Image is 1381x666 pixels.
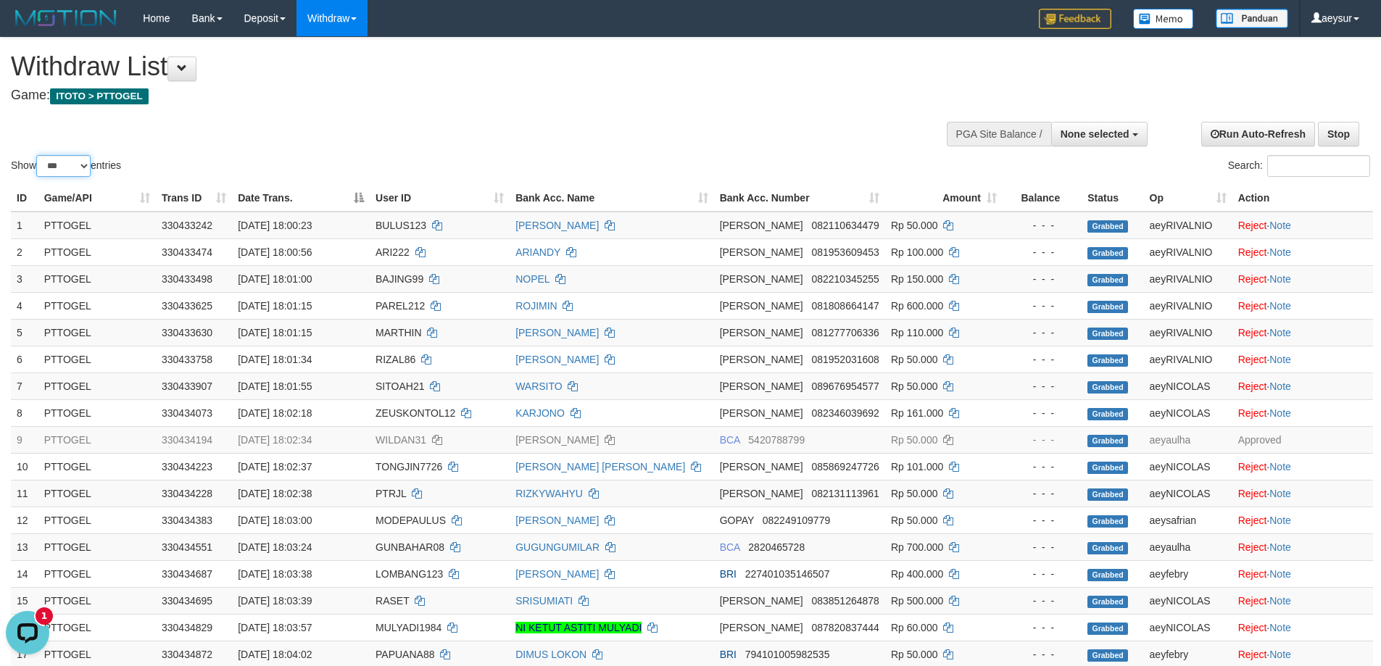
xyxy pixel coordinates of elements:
[1232,212,1373,239] td: ·
[1008,459,1076,474] div: - - -
[1238,568,1267,580] a: Reject
[515,622,642,633] a: NI KETUT ASTITI MULYADI
[238,515,312,526] span: [DATE] 18:03:00
[238,300,312,312] span: [DATE] 18:01:15
[891,273,943,285] span: Rp 150.000
[238,568,312,580] span: [DATE] 18:03:38
[1269,515,1291,526] a: Note
[1003,185,1082,212] th: Balance
[515,461,685,473] a: [PERSON_NAME] [PERSON_NAME]
[811,461,879,473] span: Copy 085869247726 to clipboard
[38,426,156,453] td: PTTOGEL
[38,453,156,480] td: PTTOGEL
[238,434,312,446] span: [DATE] 18:02:34
[720,380,803,392] span: [PERSON_NAME]
[1232,507,1373,533] td: ·
[1232,533,1373,560] td: ·
[38,292,156,319] td: PTTOGEL
[1269,220,1291,231] a: Note
[11,560,38,587] td: 14
[1232,372,1373,399] td: ·
[1087,542,1128,554] span: Grabbed
[232,185,370,212] th: Date Trans.: activate to sort column descending
[515,649,586,660] a: DIMUS LOKON
[1087,408,1128,420] span: Grabbed
[1087,381,1128,394] span: Grabbed
[11,52,906,81] h1: Withdraw List
[885,185,1003,212] th: Amount: activate to sort column ascending
[11,453,38,480] td: 10
[238,461,312,473] span: [DATE] 18:02:37
[376,622,441,633] span: MULYADI1984
[162,622,212,633] span: 330434829
[1087,247,1128,259] span: Grabbed
[1144,346,1232,372] td: aeyRIVALNIO
[376,515,446,526] span: MODEPAULUS
[38,212,156,239] td: PTTOGEL
[891,246,943,258] span: Rp 100.000
[1269,649,1291,660] a: Note
[11,399,38,426] td: 8
[238,220,312,231] span: [DATE] 18:00:23
[1008,540,1076,554] div: - - -
[38,507,156,533] td: PTTOGEL
[1232,319,1373,346] td: ·
[1269,380,1291,392] a: Note
[1008,594,1076,608] div: - - -
[1232,560,1373,587] td: ·
[1269,595,1291,607] a: Note
[1238,407,1267,419] a: Reject
[1087,569,1128,581] span: Grabbed
[1238,541,1267,553] a: Reject
[38,185,156,212] th: Game/API: activate to sort column ascending
[811,488,879,499] span: Copy 082131113961 to clipboard
[11,480,38,507] td: 11
[720,327,803,338] span: [PERSON_NAME]
[376,327,422,338] span: MARTHIN
[1232,426,1373,453] td: Approved
[376,273,423,285] span: BAJING99
[376,488,406,499] span: PTRJL
[1144,372,1232,399] td: aeyNICOLAS
[238,354,312,365] span: [DATE] 18:01:34
[1087,623,1128,635] span: Grabbed
[11,533,38,560] td: 13
[811,327,879,338] span: Copy 081277706336 to clipboard
[11,587,38,614] td: 15
[891,649,938,660] span: Rp 50.000
[376,461,442,473] span: TONGJIN7726
[1144,533,1232,560] td: aeyaulha
[376,407,455,419] span: ZEUSKONTOL12
[238,246,312,258] span: [DATE] 18:00:56
[1008,272,1076,286] div: - - -
[162,354,212,365] span: 330433758
[376,595,409,607] span: RASET
[891,407,943,419] span: Rp 161.000
[1133,9,1194,29] img: Button%20Memo.svg
[1269,327,1291,338] a: Note
[811,622,879,633] span: Copy 087820837444 to clipboard
[162,434,212,446] span: 330434194
[891,515,938,526] span: Rp 50.000
[162,595,212,607] span: 330434695
[1232,614,1373,641] td: ·
[947,122,1051,146] div: PGA Site Balance /
[1269,407,1291,419] a: Note
[1238,595,1267,607] a: Reject
[1008,486,1076,501] div: - - -
[1238,649,1267,660] a: Reject
[1008,218,1076,233] div: - - -
[11,372,38,399] td: 7
[891,488,938,499] span: Rp 50.000
[11,185,38,212] th: ID
[1144,238,1232,265] td: aeyRIVALNIO
[515,220,599,231] a: [PERSON_NAME]
[1269,541,1291,553] a: Note
[1144,212,1232,239] td: aeyRIVALNIO
[38,265,156,292] td: PTTOGEL
[720,300,803,312] span: [PERSON_NAME]
[11,238,38,265] td: 2
[376,220,426,231] span: BULUS123
[1201,122,1315,146] a: Run Auto-Refresh
[1087,515,1128,528] span: Grabbed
